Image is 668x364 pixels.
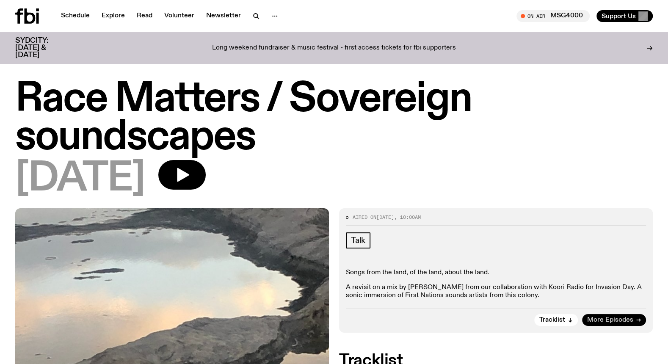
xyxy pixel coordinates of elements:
[132,10,157,22] a: Read
[534,314,578,326] button: Tracklist
[376,214,394,221] span: [DATE]
[56,10,95,22] a: Schedule
[212,44,456,52] p: Long weekend fundraiser & music festival - first access tickets for fbi supporters
[582,314,646,326] a: More Episodes
[516,10,590,22] button: On AirMSG4000
[346,269,646,277] p: Songs from the land, of the land, about the land.
[587,317,633,323] span: More Episodes
[346,232,370,248] a: Talk
[353,214,376,221] span: Aired on
[539,317,565,323] span: Tracklist
[201,10,246,22] a: Newsletter
[596,10,653,22] button: Support Us
[346,284,646,300] p: A revisit on a mix by [PERSON_NAME] from our collaboration with Koori Radio for Invasion Day. A s...
[159,10,199,22] a: Volunteer
[15,80,653,157] h1: Race Matters / Sovereign soundscapes
[602,12,636,20] span: Support Us
[15,37,69,59] h3: SYDCITY: [DATE] & [DATE]
[394,214,421,221] span: , 10:00am
[97,10,130,22] a: Explore
[15,160,145,198] span: [DATE]
[351,236,365,245] span: Talk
